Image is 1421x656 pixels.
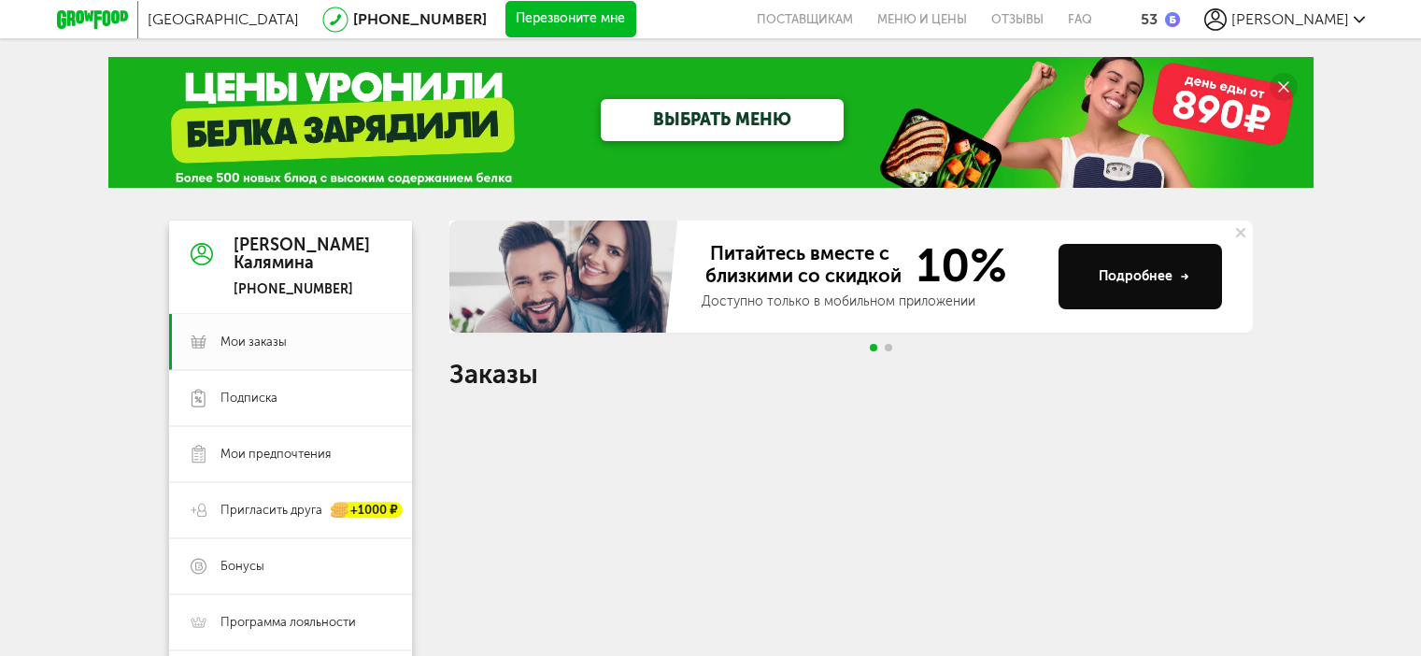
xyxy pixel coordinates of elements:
[234,236,370,274] div: [PERSON_NAME] Калямина
[449,363,1253,387] h1: Заказы
[169,314,412,370] a: Мои заказы
[332,503,403,519] div: +1000 ₽
[1141,10,1158,28] div: 53
[220,446,331,463] span: Мои предпочтения
[169,426,412,482] a: Мои предпочтения
[505,1,636,38] button: Перезвоните мне
[1231,10,1349,28] span: [PERSON_NAME]
[905,242,1007,289] span: 10%
[169,370,412,426] a: Подписка
[220,334,287,350] span: Мои заказы
[353,10,487,28] a: [PHONE_NUMBER]
[1099,267,1189,286] div: Подробнее
[169,594,412,650] a: Программа лояльности
[702,292,1044,311] div: Доступно только в мобильном приложении
[449,221,683,333] img: family-banner.579af9d.jpg
[885,344,892,351] span: Go to slide 2
[234,281,370,298] div: [PHONE_NUMBER]
[870,344,877,351] span: Go to slide 1
[1165,12,1180,27] img: bonus_b.cdccf46.png
[220,614,356,631] span: Программа лояльности
[601,99,844,141] a: ВЫБРАТЬ МЕНЮ
[702,242,905,289] span: Питайтесь вместе с близкими со скидкой
[220,558,264,575] span: Бонусы
[169,538,412,594] a: Бонусы
[220,390,277,406] span: Подписка
[220,502,322,519] span: Пригласить друга
[169,482,412,538] a: Пригласить друга +1000 ₽
[148,10,299,28] span: [GEOGRAPHIC_DATA]
[1059,244,1222,309] button: Подробнее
